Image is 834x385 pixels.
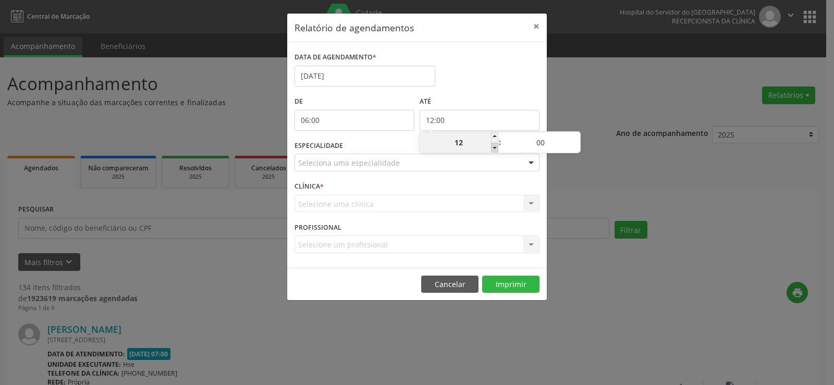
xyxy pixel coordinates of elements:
button: Cancelar [421,276,479,293]
label: ATÉ [420,94,539,110]
input: Selecione uma data ou intervalo [295,66,435,86]
button: Imprimir [482,276,539,293]
label: PROFISSIONAL [295,219,341,235]
label: De [295,94,414,110]
label: ESPECIALIDADE [295,138,343,154]
button: Close [526,14,547,39]
input: Hour [420,132,498,153]
input: Minute [501,132,580,153]
h5: Relatório de agendamentos [295,21,414,34]
span: Seleciona uma especialidade [298,157,400,168]
input: Selecione o horário inicial [295,110,414,131]
label: CLÍNICA [295,179,324,195]
label: DATA DE AGENDAMENTO [295,49,376,66]
span: : [498,132,501,153]
input: Selecione o horário final [420,110,539,131]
